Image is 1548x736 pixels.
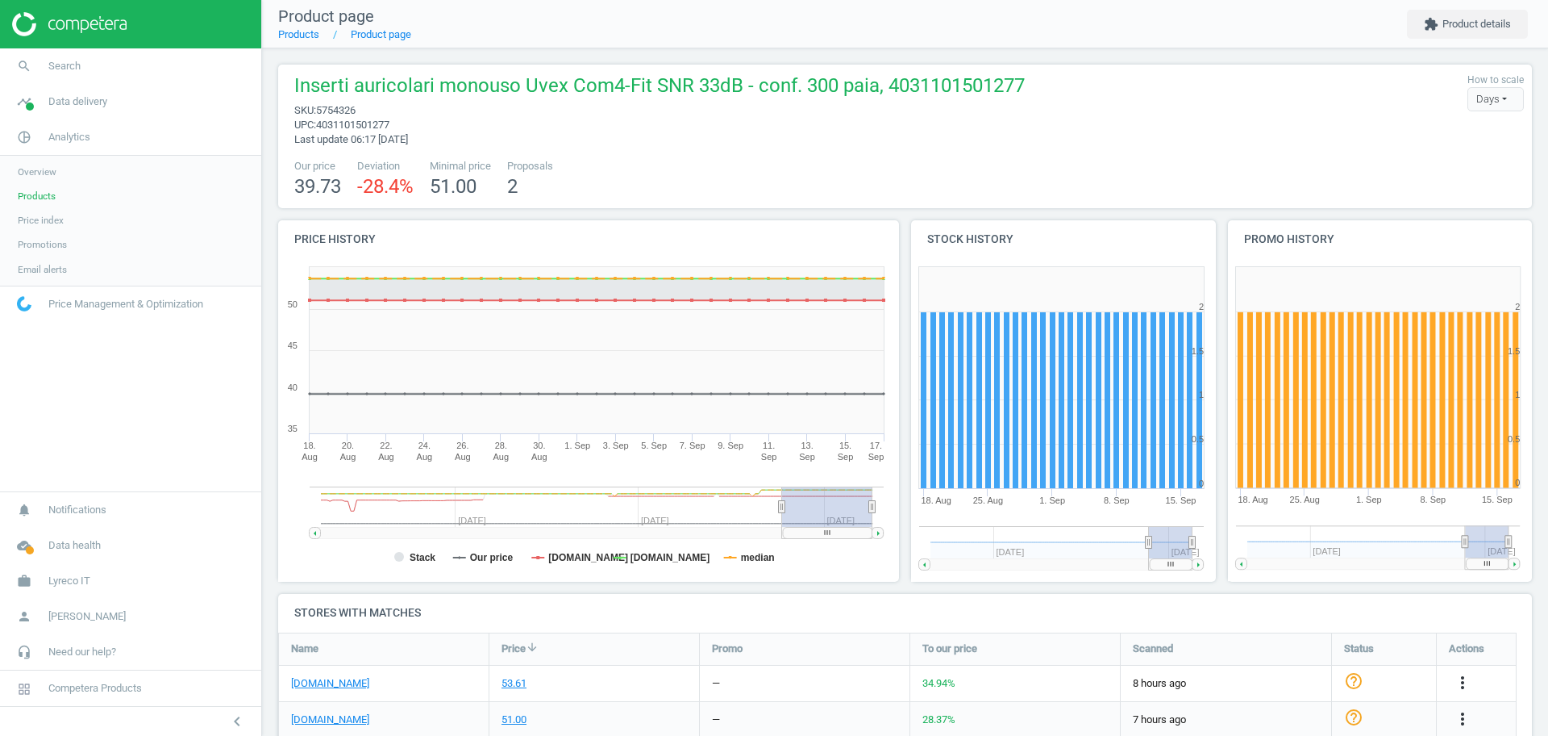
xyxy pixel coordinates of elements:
[18,238,67,251] span: Promotions
[1424,17,1438,31] i: extension
[294,159,341,174] span: Our price
[501,713,526,727] div: 51.00
[48,574,90,588] span: Lyreco IT
[9,637,40,667] i: headset_mic
[48,538,101,553] span: Data health
[351,28,411,40] a: Product page
[501,642,526,656] span: Price
[9,601,40,632] i: person
[48,609,126,624] span: [PERSON_NAME]
[603,441,629,450] tspan: 3. Sep
[712,676,720,691] div: —
[868,452,884,462] tspan: Sep
[288,341,298,350] text: 45
[294,104,316,116] span: sku :
[48,503,106,517] span: Notifications
[48,59,81,73] span: Search
[838,452,854,462] tspan: Sep
[18,190,56,203] span: Products
[1453,709,1472,729] i: more_vert
[712,642,743,656] span: Promo
[294,175,341,198] span: 39.73
[316,119,389,131] span: 4031101501277
[288,383,298,392] text: 40
[501,676,526,691] div: 53.61
[839,441,851,450] tspan: 15.
[278,28,319,40] a: Products
[493,452,510,462] tspan: Aug
[294,73,1025,103] span: Inserti auricolari monouso Uvex Com4-Fit SNR 33dB - conf. 300 paia, 4031101501277
[922,642,977,656] span: To our price
[761,452,777,462] tspan: Sep
[380,441,392,450] tspan: 22.
[316,104,356,116] span: 5754326
[340,452,356,462] tspan: Aug
[418,441,431,450] tspan: 24.
[548,552,628,563] tspan: [DOMAIN_NAME]
[1228,220,1533,258] h4: Promo history
[455,452,471,462] tspan: Aug
[1344,642,1374,656] span: Status
[294,119,316,131] span: upc :
[302,452,318,462] tspan: Aug
[507,159,553,174] span: Proposals
[495,441,507,450] tspan: 28.
[1238,496,1267,505] tspan: 18. Aug
[718,441,743,450] tspan: 9. Sep
[1199,390,1204,399] text: 1
[18,263,67,276] span: Email alerts
[533,441,545,450] tspan: 30.
[1133,676,1319,691] span: 8 hours ago
[1356,496,1382,505] tspan: 1. Sep
[1508,434,1520,444] text: 0.5
[430,159,491,174] span: Minimal price
[1488,547,1516,557] tspan: [DATE]
[1453,673,1472,692] i: more_vert
[1449,642,1484,656] span: Actions
[1192,434,1204,444] text: 0.5
[680,441,705,450] tspan: 7. Sep
[430,175,476,198] span: 51.00
[1104,496,1130,505] tspan: 8. Sep
[48,681,142,696] span: Competera Products
[291,676,369,691] a: [DOMAIN_NAME]
[1515,302,1520,312] text: 2
[278,220,899,258] h4: Price history
[378,452,394,462] tspan: Aug
[1199,302,1204,312] text: 2
[288,424,298,433] text: 35
[410,552,435,563] tspan: Stack
[417,452,433,462] tspan: Aug
[1482,496,1513,505] tspan: 15. Sep
[1199,479,1204,488] text: 0
[217,711,257,732] button: chevron_left
[18,165,56,178] span: Overview
[470,552,514,563] tspan: Our price
[48,645,116,659] span: Need our help?
[1344,708,1363,727] i: help_outline
[507,175,518,198] span: 2
[9,495,40,525] i: notifications
[1039,496,1065,505] tspan: 1. Sep
[741,552,775,563] tspan: median
[357,159,414,174] span: Deviation
[291,642,318,656] span: Name
[1166,496,1196,505] tspan: 15. Sep
[288,299,298,309] text: 50
[9,51,40,82] i: search
[303,441,315,450] tspan: 18.
[1453,673,1472,694] button: more_vert
[1407,10,1528,39] button: extensionProduct details
[1171,547,1200,557] tspan: [DATE]
[12,12,127,36] img: ajHJNr6hYgQAAAAASUVORK5CYII=
[17,296,31,312] img: wGWNvw8QSZomAAAAABJRU5ErkJggg==
[9,86,40,117] i: timeline
[531,452,547,462] tspan: Aug
[526,641,539,654] i: arrow_downward
[227,712,247,731] i: chevron_left
[18,214,64,227] span: Price index
[1467,73,1524,87] label: How to scale
[921,496,951,505] tspan: 18. Aug
[1133,713,1319,727] span: 7 hours ago
[357,175,414,198] span: -28.4 %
